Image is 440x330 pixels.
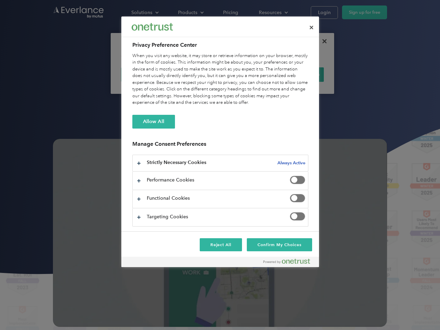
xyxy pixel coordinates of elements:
[132,115,175,129] button: Allow All
[263,258,310,264] img: Powered by OneTrust Opens in a new Tab
[51,41,85,55] input: Submit
[132,41,308,49] h2: Privacy Preference Center
[200,238,242,251] button: Reject All
[263,258,316,267] a: Powered by OneTrust Opens in a new Tab
[132,141,308,151] h3: Manage Consent Preferences
[132,20,173,34] div: Everlance
[132,53,308,106] div: When you visit any website, it may store or retrieve information on your browser, mostly in the f...
[121,16,319,267] div: Preference center
[304,20,319,35] button: Close
[247,238,312,251] button: Confirm My Choices
[132,23,173,30] img: Everlance
[121,16,319,267] div: Privacy Preference Center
